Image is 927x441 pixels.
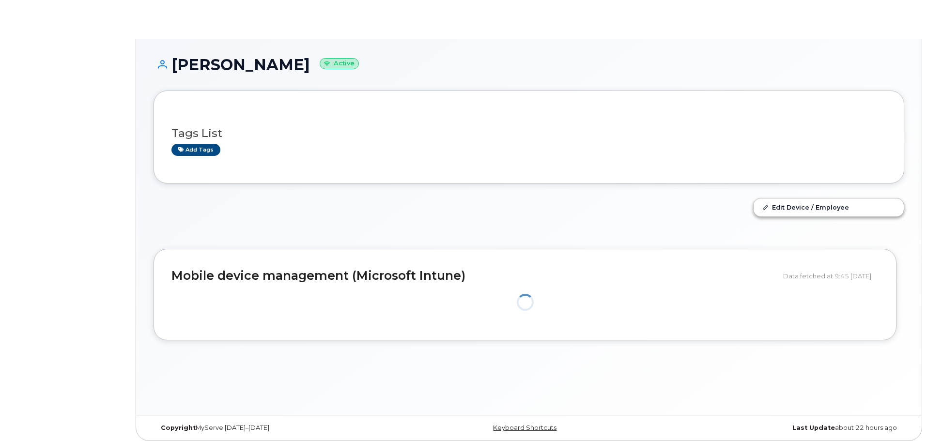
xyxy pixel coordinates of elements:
[320,58,359,69] small: Active
[161,424,196,431] strong: Copyright
[792,424,835,431] strong: Last Update
[154,56,904,73] h1: [PERSON_NAME]
[783,267,879,285] div: Data fetched at 9:45 [DATE]
[654,424,904,432] div: about 22 hours ago
[754,198,904,216] a: Edit Device / Employee
[171,127,886,139] h3: Tags List
[493,424,556,431] a: Keyboard Shortcuts
[154,424,404,432] div: MyServe [DATE]–[DATE]
[171,269,776,283] h2: Mobile device management (Microsoft Intune)
[171,144,220,156] a: Add tags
